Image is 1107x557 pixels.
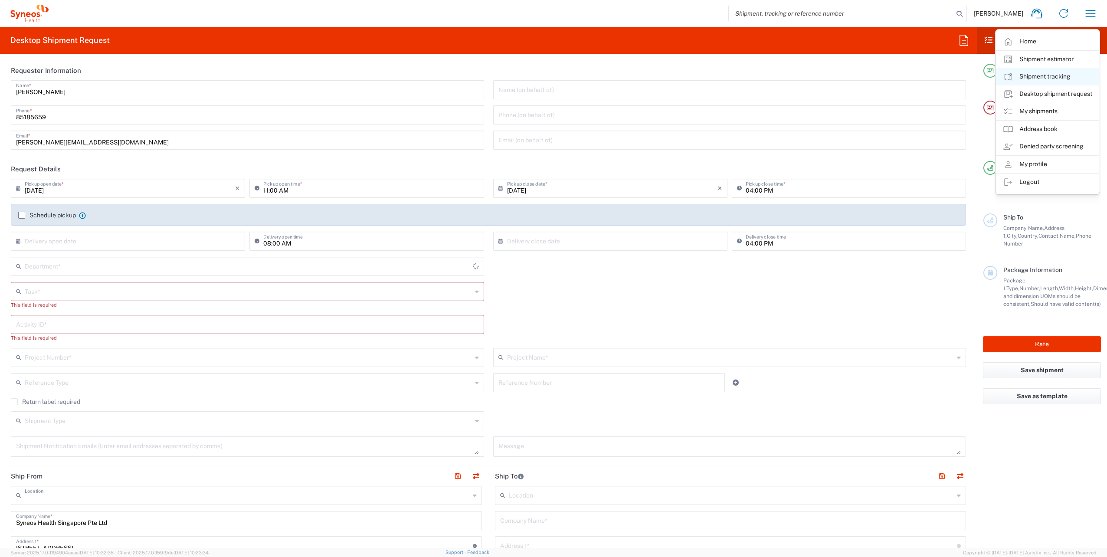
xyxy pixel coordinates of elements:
label: Return label required [11,398,80,405]
span: Package 1: [1003,277,1025,292]
span: Client: 2025.17.0-159f9de [118,550,209,555]
a: Logout [996,174,1099,191]
span: [PERSON_NAME] [974,10,1023,17]
a: Support [445,550,467,555]
span: Company Name, [1003,225,1044,231]
span: Type, [1006,285,1019,292]
a: Address book [996,121,1099,138]
a: My shipments [996,103,1099,120]
span: Height, [1075,285,1093,292]
h2: Desktop Shipment Request [10,35,110,46]
h2: Request Details [11,165,61,174]
a: Feedback [467,550,489,555]
a: Shipment tracking [996,68,1099,85]
h2: Ship To [495,472,524,481]
span: Length, [1040,285,1059,292]
div: This field is required [11,334,484,342]
span: Ship To [1003,214,1023,221]
span: Package Information [1003,266,1062,273]
button: Save shipment [983,362,1101,378]
h2: Ship From [11,472,43,481]
a: Denied party screening [996,138,1099,155]
a: Desktop shipment request [996,85,1099,103]
span: City, [1007,233,1018,239]
a: Home [996,33,1099,50]
span: Country, [1018,233,1038,239]
span: [DATE] 10:23:34 [174,550,209,555]
span: [DATE] 10:32:38 [79,550,114,555]
h2: Requester Information [11,66,81,75]
span: Server: 2025.17.0-1194904eeae [10,550,114,555]
span: Width, [1059,285,1075,292]
i: × [235,181,240,195]
button: Save as template [983,388,1101,404]
a: Shipment estimator [996,51,1099,68]
span: Number, [1019,285,1040,292]
span: Contact Name, [1038,233,1076,239]
h2: Shipment Checklist [985,35,1070,46]
span: Copyright © [DATE]-[DATE] Agistix Inc., All Rights Reserved [963,549,1097,557]
button: Rate [983,336,1101,352]
span: Should have valid content(s) [1031,301,1101,307]
a: My profile [996,156,1099,173]
input: Shipment, tracking or reference number [729,5,953,22]
a: Add Reference [730,377,742,389]
i: × [717,181,722,195]
label: Schedule pickup [18,212,76,219]
div: This field is required [11,301,484,309]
